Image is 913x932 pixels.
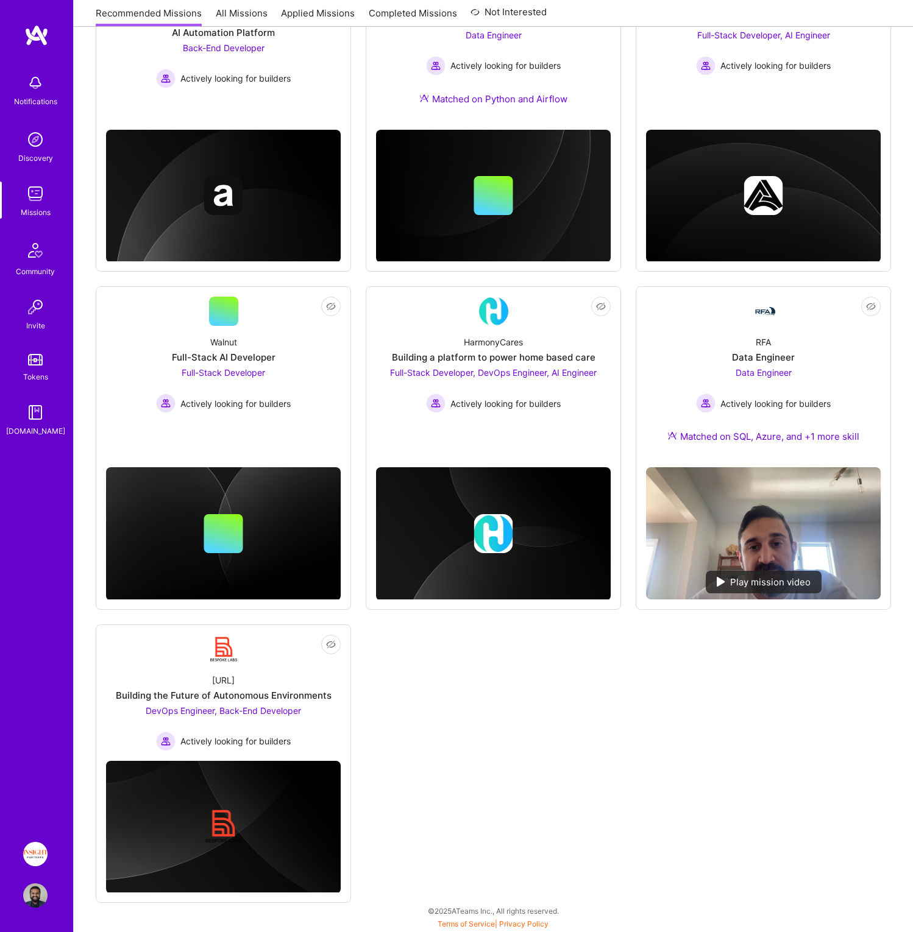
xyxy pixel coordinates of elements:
div: Matched on SQL, Azure, and +1 more skill [667,430,859,443]
img: Actively looking for builders [696,394,716,413]
img: Actively looking for builders [156,732,176,751]
img: Actively looking for builders [156,394,176,413]
img: Company Logo [749,304,778,319]
a: User Avatar [20,883,51,908]
img: discovery [23,127,48,152]
img: Company Logo [479,297,508,326]
img: teamwork [23,182,48,206]
span: Back-End Developer [183,43,265,53]
span: Full-Stack Developer, DevOps Engineer, AI Engineer [390,367,597,378]
span: Data Engineer [466,30,522,40]
img: Community [21,236,50,265]
a: Privacy Policy [499,919,549,928]
a: Terms of Service [438,919,495,928]
img: cover [106,467,341,600]
div: Data Engineer [732,351,795,364]
a: Completed Missions [369,7,457,27]
a: Company LogoHarmonyCaresBuilding a platform to power home based careFull-Stack Developer, DevOps ... [376,297,611,443]
img: cover [106,130,341,263]
div: [URL] [212,674,235,687]
span: Data Engineer [736,367,792,378]
span: Actively looking for builders [180,735,291,747]
div: HarmonyCares [464,336,523,348]
a: Recommended Missions [96,7,202,27]
img: Company logo [204,176,243,215]
a: Insight Partners: Data & AI - Sourcing [20,842,51,866]
span: | [438,919,549,928]
span: Actively looking for builders [180,397,291,410]
div: Full-Stack AI Developer [172,351,275,364]
img: bell [23,71,48,95]
div: Missions [21,206,51,219]
img: Ateam Purple Icon [419,93,429,103]
div: Walnut [210,336,237,348]
img: play [717,577,725,587]
img: cover [376,467,611,600]
img: Company logo [474,514,513,553]
img: Actively looking for builders [426,394,446,413]
div: [DOMAIN_NAME] [6,425,65,437]
div: RFA [756,336,771,348]
a: Company Logo[URL]Building the Future of Autonomous EnvironmentsDevOps Engineer, Back-End Develope... [106,635,341,751]
span: Actively looking for builders [720,59,831,72]
div: Community [16,265,55,278]
span: DevOps Engineer, Back-End Developer [146,705,301,716]
span: Actively looking for builders [450,59,561,72]
div: © 2025 ATeams Inc., All rights reserved. [73,895,913,926]
div: Tokens [23,370,48,383]
i: icon EyeClosed [326,302,336,311]
img: Actively looking for builders [696,56,716,76]
a: Applied Missions [281,7,355,27]
a: Not Interested [471,5,547,27]
img: Ateam Purple Icon [667,431,677,440]
div: Play mission video [706,571,822,593]
a: WalnutFull-Stack AI DeveloperFull-Stack Developer Actively looking for buildersActively looking f... [106,297,341,443]
div: Discovery [18,152,53,164]
img: logo [24,24,49,46]
span: Full-Stack Developer [182,367,265,378]
i: icon EyeClosed [596,302,606,311]
i: icon EyeClosed [866,302,876,311]
img: Actively looking for builders [426,56,446,76]
img: Actively looking for builders [156,69,176,88]
img: cover [646,130,881,263]
span: Full-Stack Developer, AI Engineer [697,30,830,40]
i: icon EyeClosed [326,640,336,649]
div: Building the Future of Autonomous Environments [116,689,332,702]
span: Actively looking for builders [450,397,561,410]
img: Company Logo [209,635,238,664]
div: Matched on Python and Airflow [419,93,567,105]
img: Insight Partners: Data & AI - Sourcing [23,842,48,866]
img: cover [376,130,611,263]
span: Actively looking for builders [180,72,291,85]
img: No Mission [646,467,881,599]
span: Actively looking for builders [720,397,831,410]
img: tokens [28,354,43,365]
a: All Missions [216,7,268,27]
img: User Avatar [23,883,48,908]
img: cover [106,761,341,894]
img: Invite [23,295,48,319]
img: Company logo [204,807,243,846]
a: Company LogoRFAData EngineerData Engineer Actively looking for buildersActively looking for build... [646,297,881,457]
div: Building a platform to power home based care [392,351,595,364]
img: guide book [23,400,48,425]
img: Company logo [744,176,783,215]
div: Invite [26,319,45,332]
div: Notifications [14,95,57,108]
